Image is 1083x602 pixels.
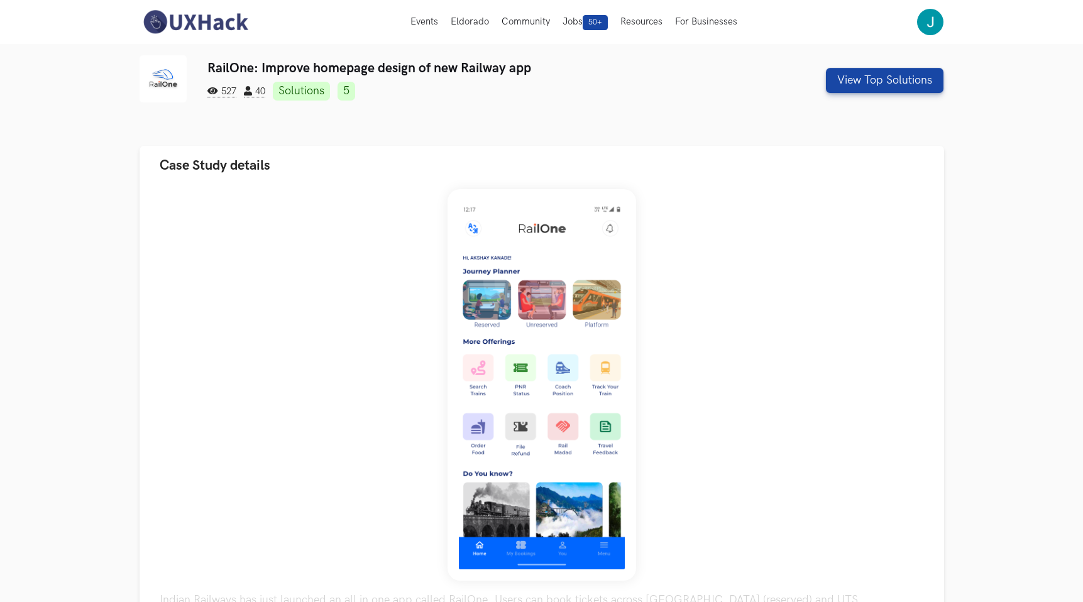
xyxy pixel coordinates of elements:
[244,86,265,97] span: 40
[207,86,236,97] span: 527
[140,55,187,102] img: RailOne logo
[273,82,330,101] a: Solutions
[917,9,943,35] img: Your profile pic
[583,15,608,30] span: 50+
[140,146,944,185] button: Case Study details
[207,60,740,76] h3: RailOne: Improve homepage design of new Railway app
[338,82,355,101] a: 5
[160,157,270,174] span: Case Study details
[448,189,636,581] img: Weekend_Hackathon_75_banner.png
[826,68,943,93] button: View Top Solutions
[140,9,251,35] img: UXHack-logo.png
